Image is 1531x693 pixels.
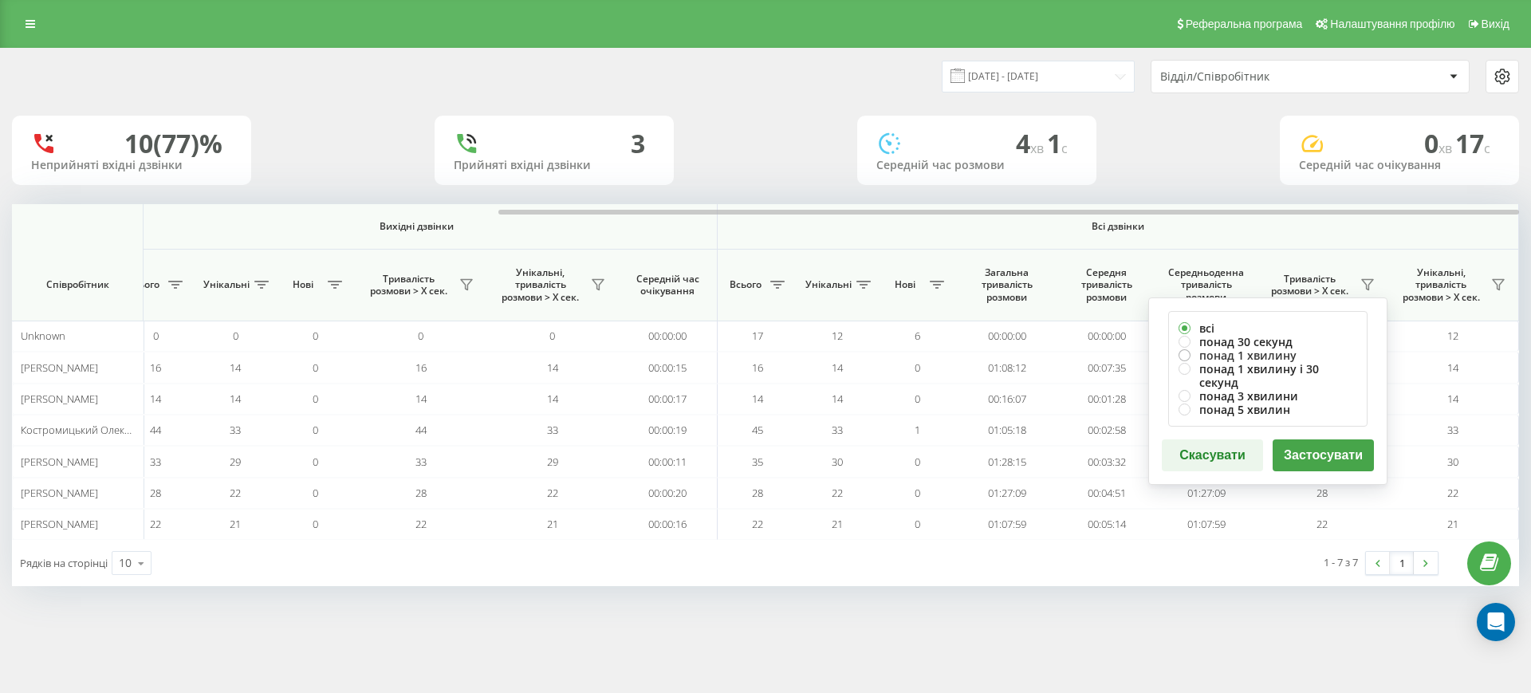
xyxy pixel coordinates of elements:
[752,455,763,469] span: 35
[1057,352,1156,383] td: 00:07:35
[957,321,1057,352] td: 00:00:00
[957,446,1057,477] td: 01:28:15
[415,486,427,500] span: 28
[1317,486,1328,500] span: 28
[885,278,925,291] span: Нові
[618,384,718,415] td: 00:00:17
[153,329,159,343] span: 0
[1160,70,1351,84] div: Відділ/Співробітник
[1477,603,1515,641] div: Open Intercom Messenger
[832,517,843,531] span: 21
[150,423,161,437] span: 44
[752,329,763,343] span: 17
[1299,159,1500,172] div: Середній час очікування
[1156,509,1256,540] td: 01:07:59
[1168,266,1244,304] span: Середньоденна тривалість розмови
[618,415,718,446] td: 00:00:19
[832,455,843,469] span: 30
[1162,439,1263,471] button: Скасувати
[1030,140,1047,157] span: хв
[547,517,558,531] span: 21
[313,329,318,343] span: 0
[1057,478,1156,509] td: 00:04:51
[21,329,65,343] span: Unknown
[752,392,763,406] span: 14
[1330,18,1454,30] span: Налаштування профілю
[203,278,250,291] span: Унікальні
[1447,360,1458,375] span: 14
[1156,478,1256,509] td: 01:27:09
[415,517,427,531] span: 22
[915,360,920,375] span: 0
[230,486,241,500] span: 22
[969,266,1045,304] span: Загальна тривалість розмови
[283,278,323,291] span: Нові
[150,360,161,375] span: 16
[618,446,718,477] td: 00:00:11
[547,360,558,375] span: 14
[1179,348,1357,362] label: понад 1 хвилину
[124,128,222,159] div: 10 (77)%
[618,509,718,540] td: 00:00:16
[832,486,843,500] span: 22
[915,423,920,437] span: 1
[832,392,843,406] span: 14
[1273,439,1374,471] button: Застосувати
[957,509,1057,540] td: 01:07:59
[150,517,161,531] span: 22
[415,360,427,375] span: 16
[454,159,655,172] div: Прийняті вхідні дзвінки
[915,329,920,343] span: 6
[230,360,241,375] span: 14
[1057,446,1156,477] td: 00:03:32
[153,220,680,233] span: Вихідні дзвінки
[21,486,98,500] span: [PERSON_NAME]
[752,486,763,500] span: 28
[832,360,843,375] span: 14
[313,517,318,531] span: 0
[124,278,163,291] span: Всього
[21,455,98,469] span: [PERSON_NAME]
[547,423,558,437] span: 33
[547,392,558,406] span: 14
[1047,126,1068,160] span: 1
[1179,362,1357,389] label: понад 1 хвилину і 30 секунд
[150,486,161,500] span: 28
[1057,384,1156,415] td: 00:01:28
[915,486,920,500] span: 0
[230,423,241,437] span: 33
[1447,423,1458,437] span: 33
[752,517,763,531] span: 22
[119,555,132,571] div: 10
[957,352,1057,383] td: 01:08:12
[547,486,558,500] span: 22
[1179,321,1357,335] label: всі
[26,278,129,291] span: Співробітник
[150,392,161,406] span: 14
[957,415,1057,446] td: 01:05:18
[726,278,765,291] span: Всього
[1447,517,1458,531] span: 21
[313,392,318,406] span: 0
[21,360,98,375] span: [PERSON_NAME]
[415,423,427,437] span: 44
[1395,266,1486,304] span: Унікальні, тривалість розмови > Х сек.
[618,352,718,383] td: 00:00:15
[1057,321,1156,352] td: 00:00:00
[1186,18,1303,30] span: Реферальна програма
[630,273,705,297] span: Середній час очікування
[547,455,558,469] span: 29
[805,278,852,291] span: Унікальні
[1016,126,1047,160] span: 4
[233,329,238,343] span: 0
[832,329,843,343] span: 12
[21,423,153,437] span: Костромицький Олександр
[752,423,763,437] span: 45
[1482,18,1509,30] span: Вихід
[313,360,318,375] span: 0
[618,478,718,509] td: 00:00:20
[1455,126,1490,160] span: 17
[915,392,920,406] span: 0
[494,266,586,304] span: Унікальні, тривалість розмови > Х сек.
[1447,392,1458,406] span: 14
